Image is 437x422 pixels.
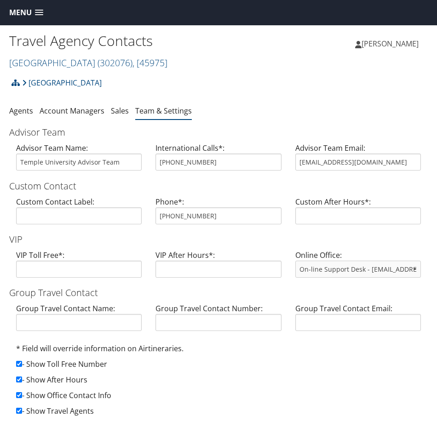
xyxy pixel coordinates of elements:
[9,106,33,116] a: Agents
[288,250,428,285] div: Online Office:
[16,343,421,359] div: * Field will override information on Airtineraries.
[132,57,167,69] span: , [ 45975 ]
[288,196,428,232] div: Custom After Hours*:
[9,57,167,69] a: [GEOGRAPHIC_DATA]
[9,8,32,17] span: Menu
[22,74,102,92] a: [GEOGRAPHIC_DATA]
[16,374,421,390] div: - Show After Hours
[111,106,129,116] a: Sales
[16,390,421,405] div: - Show Office Contact Info
[135,106,192,116] a: Team & Settings
[149,143,288,178] div: International Calls*:
[40,106,104,116] a: Account Managers
[149,303,288,338] div: Group Travel Contact Number:
[149,250,288,285] div: VIP After Hours*:
[288,143,428,178] div: Advisor Team Email:
[9,126,428,139] h3: Advisor Team
[355,30,428,57] a: [PERSON_NAME]
[288,303,428,338] div: Group Travel Contact Email:
[9,303,149,338] div: Group Travel Contact Name:
[9,196,149,232] div: Custom Contact Label:
[9,180,428,193] h3: Custom Contact
[16,359,421,374] div: - Show Toll Free Number
[362,39,419,49] span: [PERSON_NAME]
[9,250,149,285] div: VIP Toll Free*:
[9,233,428,246] h3: VIP
[9,143,149,178] div: Advisor Team Name:
[5,5,48,20] a: Menu
[149,196,288,232] div: Phone*:
[9,31,218,51] h1: Travel Agency Contacts
[9,286,428,299] h3: Group Travel Contact
[16,405,421,421] div: - Show Travel Agents
[98,57,132,69] span: ( 302076 )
